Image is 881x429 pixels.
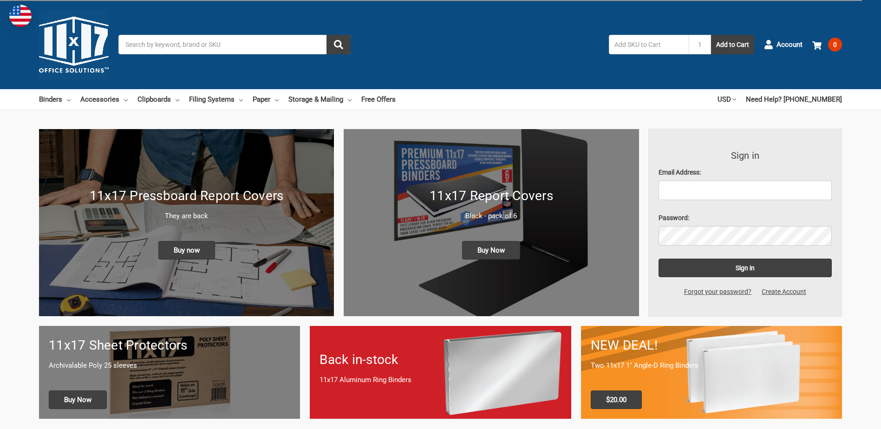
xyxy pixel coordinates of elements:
[344,129,639,316] img: 11x17 Report Covers
[320,350,561,370] h1: Back in-stock
[777,39,803,50] span: Account
[39,10,109,79] img: 11x17.com
[828,38,842,52] span: 0
[353,186,629,206] h1: 11x17 Report Covers
[718,89,736,110] a: USD
[288,89,352,110] a: Storage & Mailing
[49,360,290,371] p: Archivalable Poly 25 sleeves
[591,360,832,371] p: Two 11x17 1" Angle-D Ring Binders
[310,326,571,418] a: Back in-stock 11x17 Aluminum Ring Binders
[9,5,32,27] img: duty and tax information for United States
[39,326,300,418] a: 11x17 sheet protectors 11x17 Sheet Protectors Archivalable Poly 25 sleeves Buy Now
[189,89,243,110] a: Filing Systems
[39,129,334,316] img: New 11x17 Pressboard Binders
[353,211,629,221] p: Black - pack of 6
[746,89,842,110] a: Need Help? [PHONE_NUMBER]
[757,287,811,297] a: Create Account
[609,35,689,54] input: Add SKU to Cart
[253,89,279,110] a: Paper
[49,211,324,221] p: They are back
[679,287,757,297] a: Forgot your password?
[659,259,832,277] input: Sign in
[711,35,754,54] button: Add to Cart
[659,168,832,177] label: Email Address:
[49,186,324,206] h1: 11x17 Pressboard Report Covers
[320,375,561,385] p: 11x17 Aluminum Ring Binders
[591,336,832,355] h1: NEW DEAL!
[344,129,639,316] a: 11x17 Report Covers 11x17 Report Covers Black - pack of 6 Buy Now
[118,35,351,54] input: Search by keyword, brand or SKU
[812,32,842,57] a: 0
[659,213,832,223] label: Password:
[158,241,215,260] span: Buy now
[39,89,71,110] a: Binders
[137,89,179,110] a: Clipboards
[591,390,642,409] span: $20.00
[80,89,128,110] a: Accessories
[581,326,842,418] a: 11x17 Binder 2-pack only $20.00 NEW DEAL! Two 11x17 1" Angle-D Ring Binders $20.00
[361,89,396,110] a: Free Offers
[49,390,107,409] span: Buy Now
[462,241,520,260] span: Buy Now
[39,129,334,316] a: New 11x17 Pressboard Binders 11x17 Pressboard Report Covers They are back Buy now
[659,149,832,162] h3: Sign in
[764,32,803,57] a: Account
[49,336,290,355] h1: 11x17 Sheet Protectors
